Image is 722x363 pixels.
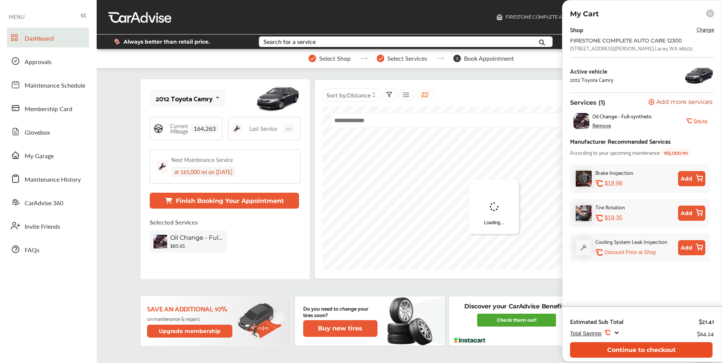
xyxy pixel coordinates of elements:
span: FIRESTONE COMPLETE AUTO CARE 12300 , [STREET_ADDRESS][PERSON_NAME] Lacey , WA 98503 [506,14,720,20]
img: new-tire.a0c7fe23.svg [387,294,437,348]
img: maintenance_logo [156,160,168,173]
p: Discount Price at Shop [605,249,656,256]
canvas: Map [322,106,666,270]
span: Current Mileage [168,123,191,134]
span: Distance [347,91,371,99]
img: mobile_7859_st0640_046.jpg [255,81,301,115]
a: Buy new tires [303,320,379,337]
p: on maintenance & repairs [147,316,234,322]
img: stepper-arrow.e24c07c6.svg [360,57,368,60]
a: My Garage [7,145,89,165]
p: Discover your CarAdvise Benefits! [464,302,569,311]
button: Continue to checkout [570,342,713,358]
button: Buy new tires [303,320,377,337]
span: Membership Card [25,104,72,114]
a: Invite Friends [7,216,89,236]
div: Cooling System Leak Inspection [595,237,667,246]
span: My Garage [25,151,54,161]
img: tire-rotation-thumb.jpg [576,205,592,221]
p: My Cart [570,9,599,18]
img: 7859_st0640_046.jpg [684,64,714,86]
span: Book Appointment [464,55,514,62]
button: Add [678,240,705,255]
button: Add more services [648,99,713,106]
span: Oil Change - Full-synthetic [170,234,223,241]
div: $64.24 [697,328,714,338]
div: $18.35 [605,214,675,222]
span: 3 [453,55,461,62]
div: FIRESTONE COMPLETE AUTO CARE 12300 [570,38,691,44]
div: 2012 Toyota Camry [570,77,614,83]
img: default_wrench_icon.d1a43860.svg [576,240,592,255]
span: 164,263 [191,124,219,133]
span: According to your upcoming maintenance [570,148,660,157]
img: instacart-logo.217963cc.svg [453,338,487,343]
button: Add [678,206,705,221]
img: stepper-arrow.e24c07c6.svg [436,57,444,60]
img: maintenance_logo [232,123,242,134]
button: Upgrade membership [147,325,233,338]
a: FAQs [7,239,89,259]
div: Active vehicle [570,68,614,74]
div: Brake Inspection [595,168,633,177]
img: oil-change-thumb.jpg [573,113,589,129]
div: $18.98 [605,180,675,187]
b: $85.65 [694,118,707,124]
p: Save an additional 10% [147,304,234,313]
span: CarAdvise 360 [25,198,63,208]
span: Sort by : [326,91,371,99]
span: MENU [9,14,25,20]
span: Select Services [387,55,427,62]
span: Total Savings [570,330,601,336]
span: FAQs [25,245,39,255]
p: Services (1) [570,99,605,106]
span: Approvals [25,57,52,67]
img: stepper-checkmark.b5569197.svg [377,55,384,62]
div: Manufacturer Recommended Services [570,136,671,146]
span: Always better than retail price. [124,39,210,44]
a: Maintenance History [7,169,89,189]
span: Dashboard [25,34,54,44]
span: -- [283,124,294,133]
a: Check them out! [477,314,556,327]
span: Oil Change - Full-synthetic [592,113,652,119]
span: Invite Friends [25,222,60,232]
div: Remove [592,122,611,128]
div: Next Maintenance Service [171,156,233,163]
img: update-membership.81812027.svg [238,303,285,338]
span: Last Service [249,126,277,131]
a: CarAdvise 360 [7,192,89,212]
div: [STREET_ADDRESS][PERSON_NAME] , Lacey , WA 98503 [570,45,692,51]
a: Dashboard [7,28,89,47]
a: Membership Card [7,98,89,118]
div: at 165,000 mi on [DATE] [171,167,235,177]
span: Glovebox [25,128,50,138]
p: Selected Services [150,218,198,226]
img: header-home-logo.8d720a4f.svg [496,14,503,20]
div: Estimated Sub Total [570,317,623,325]
div: Tire Rotation [595,203,625,211]
span: Maintenance Schedule [25,81,85,91]
button: Add [678,171,705,186]
b: $85.65 [170,243,185,249]
img: oil-change-thumb.jpg [153,235,167,248]
a: Maintenance Schedule [7,75,89,94]
a: Approvals [7,51,89,71]
button: Finish Booking Your Appointment [150,193,299,209]
span: Add more services [656,99,713,106]
span: 165,000 mi [661,148,690,157]
span: Maintenance History [25,175,81,185]
span: Change [697,25,714,33]
div: Loading... [469,179,519,234]
div: Shop [570,24,583,35]
div: 2012 Toyota Camry [156,94,213,102]
a: Add more services [648,99,714,106]
a: Glovebox [7,122,89,141]
img: steering_logo [153,123,164,134]
div: $21.41 [699,317,714,325]
img: brake-inspection-thumb.jpg [576,171,592,187]
img: stepper-checkmark.b5569197.svg [309,55,316,62]
div: Search for a service [263,39,316,45]
img: dollor_label_vector.a70140d1.svg [114,38,120,45]
span: Select Shop [319,55,351,62]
